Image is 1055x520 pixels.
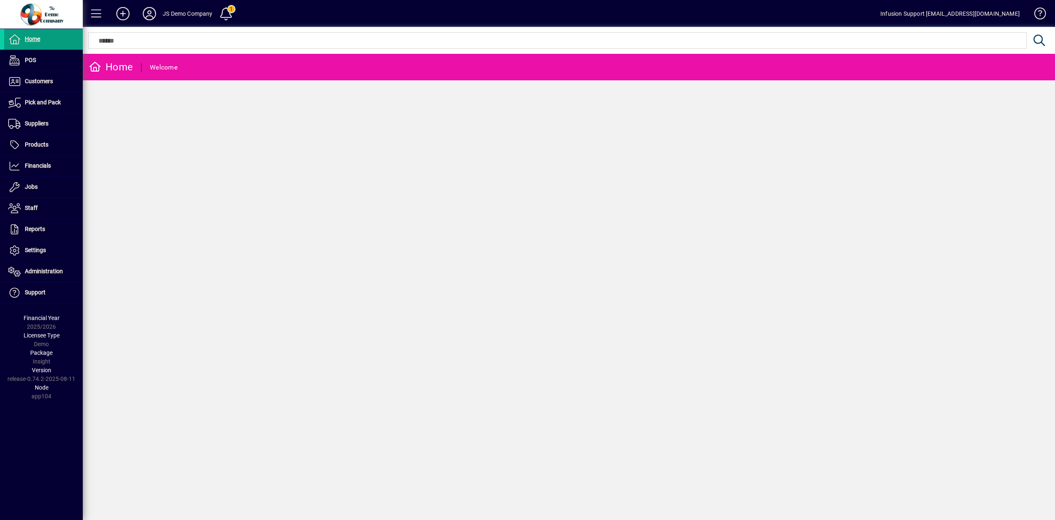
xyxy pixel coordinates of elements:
[24,315,60,321] span: Financial Year
[25,162,51,169] span: Financials
[4,240,83,261] a: Settings
[4,198,83,219] a: Staff
[136,6,163,21] button: Profile
[4,261,83,282] a: Administration
[880,7,1020,20] div: Infusion Support [EMAIL_ADDRESS][DOMAIN_NAME]
[24,332,60,339] span: Licensee Type
[4,177,83,197] a: Jobs
[25,57,36,63] span: POS
[4,113,83,134] a: Suppliers
[32,367,51,373] span: Version
[4,92,83,113] a: Pick and Pack
[110,6,136,21] button: Add
[4,71,83,92] a: Customers
[25,120,48,127] span: Suppliers
[25,78,53,84] span: Customers
[25,183,38,190] span: Jobs
[4,156,83,176] a: Financials
[1028,2,1045,29] a: Knowledge Base
[25,99,61,106] span: Pick and Pack
[25,205,38,211] span: Staff
[35,384,48,391] span: Node
[4,282,83,303] a: Support
[25,36,40,42] span: Home
[4,219,83,240] a: Reports
[25,268,63,274] span: Administration
[30,349,53,356] span: Package
[25,226,45,232] span: Reports
[150,61,178,74] div: Welcome
[25,289,46,296] span: Support
[4,135,83,155] a: Products
[25,141,48,148] span: Products
[89,60,133,74] div: Home
[25,247,46,253] span: Settings
[163,7,213,20] div: JS Demo Company
[4,50,83,71] a: POS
